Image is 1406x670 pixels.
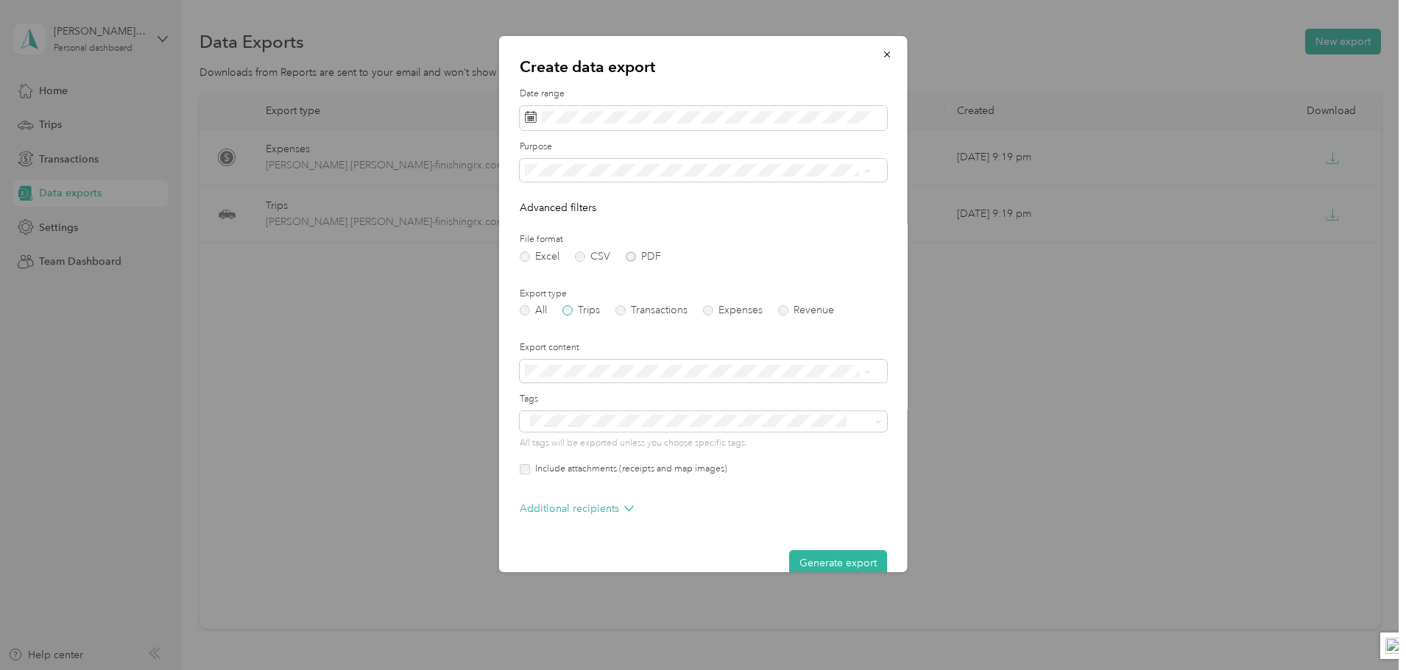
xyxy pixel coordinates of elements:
label: Revenue [778,305,834,316]
label: Include attachments (receipts and map images) [530,463,727,476]
label: All [520,305,547,316]
label: Date range [520,88,887,101]
p: All tags will be exported unless you choose specific tags. [520,437,887,450]
label: Export type [520,288,887,301]
label: Expenses [703,305,763,316]
label: Transactions [615,305,688,316]
label: Tags [520,393,887,406]
label: PDF [626,252,661,262]
iframe: Everlance-gr Chat Button Frame [1324,588,1406,670]
p: Advanced filters [520,200,887,215]
label: Excel [520,252,559,262]
label: Trips [562,305,600,316]
label: Purpose [520,140,887,154]
label: File format [520,233,887,246]
label: CSV [575,252,610,262]
p: Create data export [520,57,887,77]
button: Generate export [789,550,887,576]
label: Export content [520,341,887,354]
p: Additional recipients [520,501,634,516]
